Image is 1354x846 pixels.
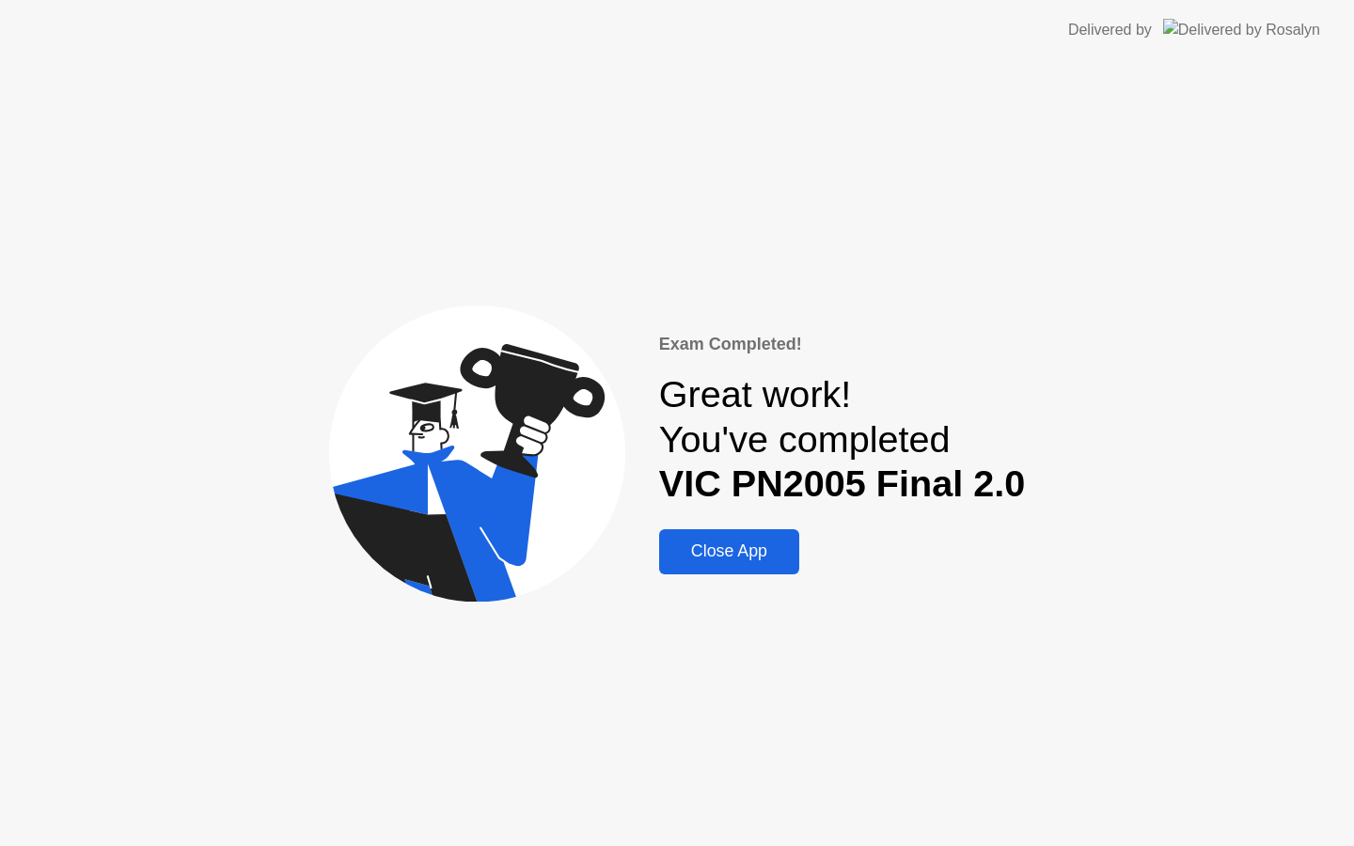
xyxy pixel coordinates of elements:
div: Great work! You've completed [659,372,1025,507]
div: Close App [665,541,794,561]
div: Delivered by [1068,19,1152,41]
img: Delivered by Rosalyn [1163,19,1320,40]
b: VIC PN2005 Final 2.0 [659,462,1025,504]
button: Close App [659,529,799,574]
div: Exam Completed! [659,332,1025,357]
